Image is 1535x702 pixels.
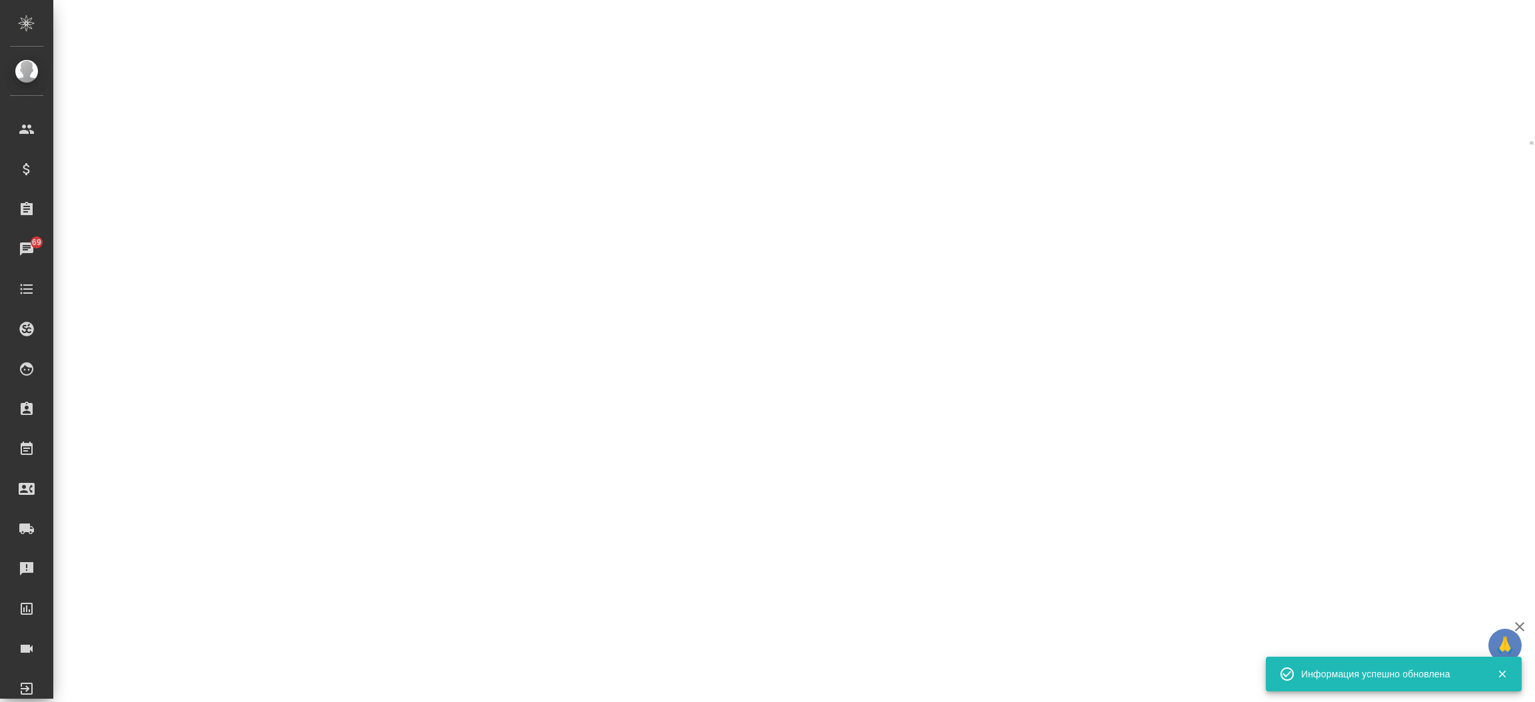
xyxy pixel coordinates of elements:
[1301,667,1477,681] div: Информация успешно обновлена
[1494,631,1516,659] span: 🙏
[1488,668,1516,680] button: Закрыть
[3,232,50,266] a: 69
[1488,629,1522,662] button: 🙏
[24,236,49,249] span: 69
